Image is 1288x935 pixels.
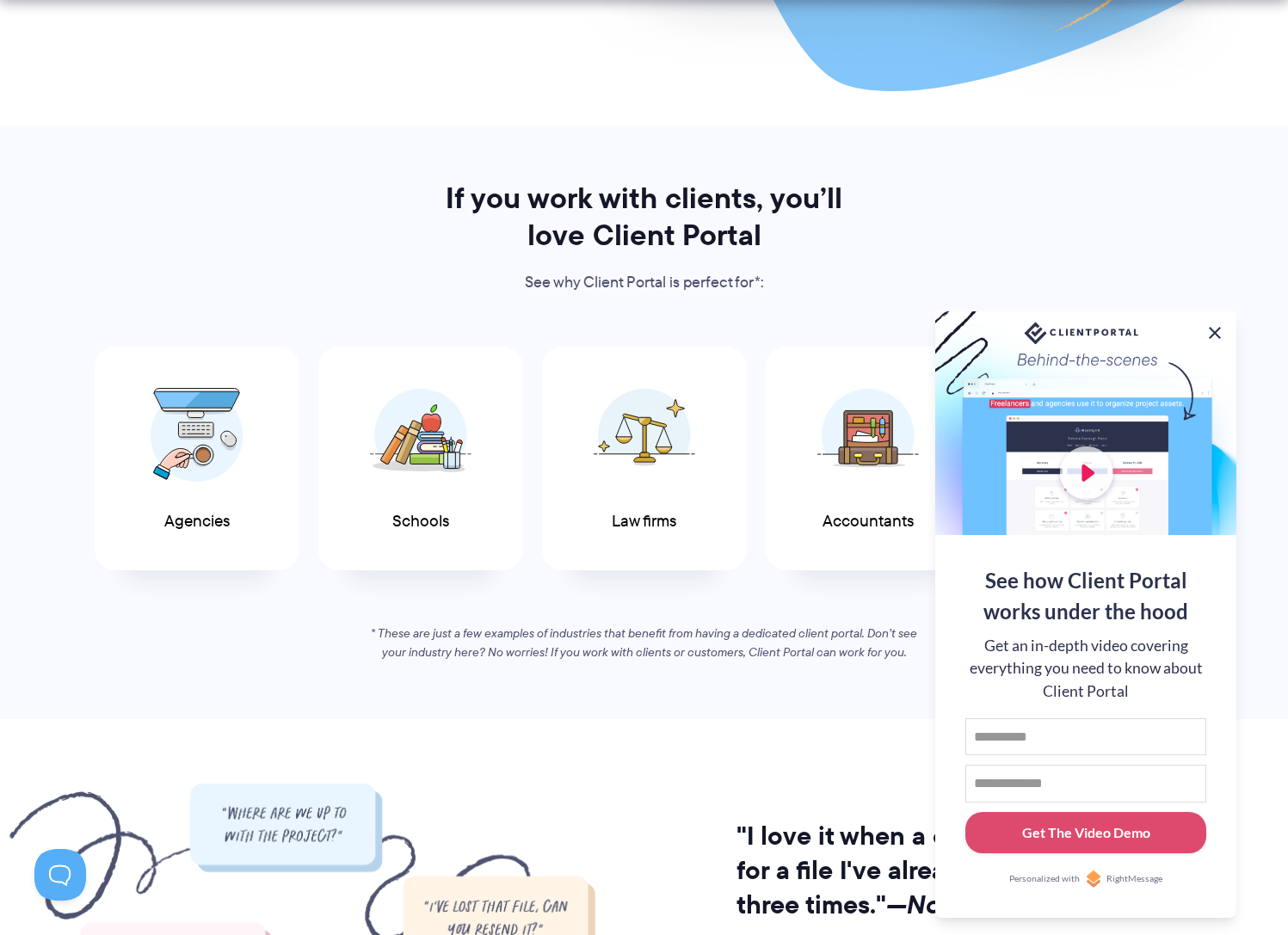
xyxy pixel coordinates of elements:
[1085,870,1102,888] img: Personalized with RightMessage
[542,347,747,571] a: Law firms
[965,812,1206,854] button: Get The Video Demo
[965,565,1206,627] div: See how Client Portal works under the hood
[1022,822,1150,843] div: Get The Video Demo
[612,513,676,531] span: Law firms
[965,870,1206,888] a: Personalized withRightMessage
[164,513,230,531] span: Agencies
[34,849,86,901] iframe: Toggle Customer Support
[422,180,866,254] h2: If you work with clients, you’ll love Client Portal
[392,513,449,531] span: Schools
[318,347,523,571] a: Schools
[886,885,1064,924] i: —No one, ever.
[95,347,299,571] a: Agencies
[1106,872,1162,886] span: RightMessage
[371,624,917,661] em: * These are just a few examples of industries that benefit from having a dedicated client portal....
[766,347,971,571] a: Accountants
[1009,872,1080,886] span: Personalized with
[965,635,1206,703] div: Get an in-depth video covering everything you need to know about Client Portal
[736,819,1086,922] h2: "I love it when a client asks for a file I've already sent three times."
[823,513,914,531] span: Accountants
[422,270,866,296] p: See why Client Portal is perfect for*:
